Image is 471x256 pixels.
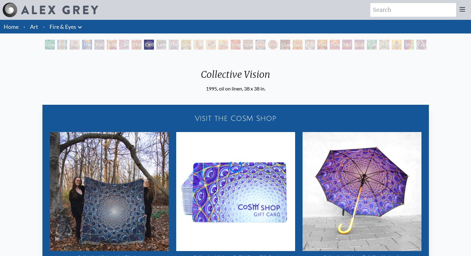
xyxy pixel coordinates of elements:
div: Pillar of Awareness [57,40,67,50]
a: Visit the CoSM Shop [46,108,425,128]
img: Collective Vision - Art Blanket [50,132,169,251]
li: · [21,20,28,33]
div: Aperture [107,40,117,50]
div: Cosmic Elf [305,40,315,50]
div: One [330,40,340,50]
div: Liberation Through Seeing [156,40,166,50]
div: Vision Crystal [255,40,265,50]
div: 1995, oil on linen, 38 x 38 in. [196,85,275,92]
div: Shpongled [404,40,414,50]
div: Angel Skin [231,40,241,50]
div: Higher Vision [379,40,389,50]
input: Search [370,3,456,17]
a: Home [4,23,19,30]
img: Collective Vision - CoSM Shop Gift Card [176,132,295,251]
div: Study for the Great Turn [70,40,80,50]
div: Cuddle [416,40,426,50]
div: Collective Vision [144,40,154,50]
a: Art [30,22,38,31]
div: Oversoul [317,40,327,50]
div: Sol Invictus [392,40,402,50]
div: Cannafist [367,40,377,50]
div: Seraphic Transport Docking on the Third Eye [181,40,191,50]
div: The Seer [169,40,179,50]
li: · [41,20,47,33]
div: Third Eye Tears of Joy [132,40,142,50]
div: Ophanic Eyelash [206,40,216,50]
div: Spectral Lotus [243,40,253,50]
div: Green Hand [45,40,55,50]
div: Sunyata [293,40,303,50]
div: The Torch [82,40,92,50]
div: Cannabis Sutra [119,40,129,50]
div: Vision [PERSON_NAME] [268,40,278,50]
div: Net of Being [342,40,352,50]
img: Collective Vision - Full-Size Umbrella [303,132,421,251]
div: Guardian of Infinite Vision [280,40,290,50]
div: Rainbow Eye Ripple [94,40,104,50]
div: Godself [355,40,364,50]
div: Fractal Eyes [194,40,203,50]
div: Psychomicrograph of a Fractal Paisley Cherub Feather Tip [218,40,228,50]
a: Fire & Eyes [50,22,76,31]
div: Collective Vision [196,69,275,85]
